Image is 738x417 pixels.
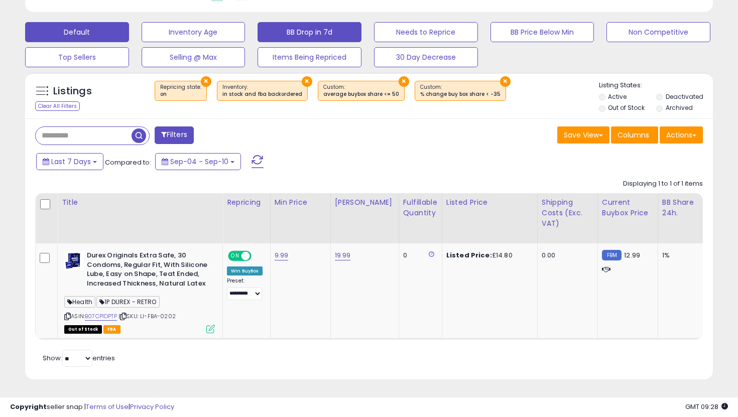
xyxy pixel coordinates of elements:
button: Last 7 Days [36,153,103,170]
a: Privacy Policy [130,402,174,411]
div: 1% [662,251,695,260]
a: Terms of Use [86,402,129,411]
div: Preset: [227,277,263,300]
button: Save View [557,126,609,144]
button: × [399,76,409,87]
img: 41NpkBDNIcL._SL40_.jpg [64,251,84,271]
span: Compared to: [105,158,151,167]
div: Current Buybox Price [602,197,654,218]
button: × [500,76,511,87]
button: Selling @ Max [142,47,245,67]
button: × [201,76,211,87]
label: Deactivated [666,92,703,101]
div: Displaying 1 to 1 of 1 items [623,179,703,189]
small: FBM [602,250,622,260]
button: × [302,76,312,87]
span: 2025-09-18 09:28 GMT [685,402,728,411]
button: Top Sellers [25,47,129,67]
span: Sep-04 - Sep-10 [170,157,228,167]
a: 9.99 [275,250,289,260]
div: % change buy box share < -35 [420,91,501,98]
div: in stock and fba backordered [222,91,302,98]
span: Last 7 Days [51,157,91,167]
div: Title [62,197,218,208]
button: Needs to Reprice [374,22,478,42]
button: Columns [611,126,658,144]
span: Columns [618,130,649,140]
div: 0 [403,251,434,260]
button: BB Drop in 7d [258,22,361,42]
div: Fulfillable Quantity [403,197,438,218]
button: Sep-04 - Sep-10 [155,153,241,170]
div: seller snap | | [10,402,174,412]
div: BB Share 24h. [662,197,699,218]
label: Active [608,92,627,101]
span: 1P DUREX - RETRO [96,296,160,308]
div: 0.00 [542,251,590,260]
button: Default [25,22,129,42]
button: Filters [155,126,194,144]
span: OFF [250,252,266,260]
button: Actions [660,126,703,144]
span: Show: entries [43,353,115,363]
strong: Copyright [10,402,47,411]
span: | SKU: LI-FBA-0202 [118,312,176,320]
span: Repricing state : [160,83,201,98]
b: Listed Price: [446,250,492,260]
div: average buybox share <= 50 [323,91,399,98]
label: Out of Stock [608,103,645,112]
a: 19.99 [335,250,351,260]
div: Shipping Costs (Exc. VAT) [542,197,593,229]
span: Inventory : [222,83,302,98]
div: £14.80 [446,251,530,260]
span: 12.99 [624,250,640,260]
span: Health [64,296,95,308]
span: FBA [103,325,120,334]
div: Win BuyBox [227,266,263,275]
div: Min Price [275,197,326,208]
b: Durex Originals Extra Safe, 30 Condoms, Regular Fit, With Silicone Lube, Easy on Shape, Teat Ende... [87,251,209,291]
button: Inventory Age [142,22,245,42]
label: Archived [666,103,693,112]
span: Custom: [420,83,501,98]
h5: Listings [53,84,92,98]
span: All listings that are currently out of stock and unavailable for purchase on Amazon [64,325,102,334]
span: ON [229,252,241,260]
a: B07CP1DPTP [85,312,117,321]
div: Repricing [227,197,266,208]
div: [PERSON_NAME] [335,197,395,208]
p: Listing States: [599,81,713,90]
div: ASIN: [64,251,215,332]
button: 30 Day Decrease [374,47,478,67]
span: Custom: [323,83,399,98]
button: Non Competitive [606,22,710,42]
button: BB Price Below Min [490,22,594,42]
div: Clear All Filters [35,101,80,111]
button: Items Being Repriced [258,47,361,67]
div: on [160,91,201,98]
div: Listed Price [446,197,533,208]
